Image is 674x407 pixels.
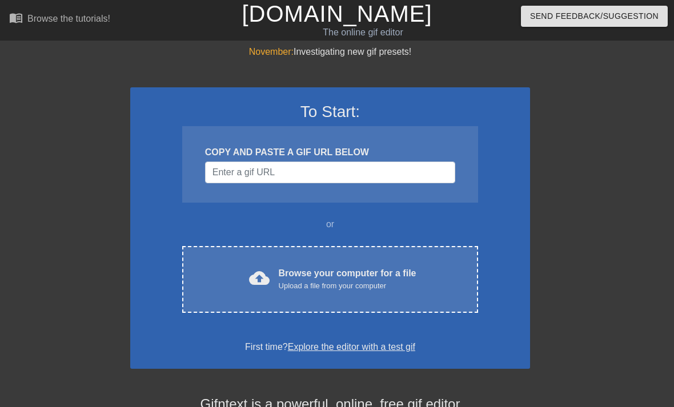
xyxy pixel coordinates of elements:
[230,26,495,39] div: The online gif editor
[160,217,500,231] div: or
[242,1,432,26] a: [DOMAIN_NAME]
[205,162,455,183] input: Username
[249,47,294,57] span: November:
[9,11,23,25] span: menu_book
[145,340,515,354] div: First time?
[130,45,530,59] div: Investigating new gif presets!
[249,268,270,288] span: cloud_upload
[288,342,415,352] a: Explore the editor with a test gif
[521,6,668,27] button: Send Feedback/Suggestion
[279,267,416,292] div: Browse your computer for a file
[279,280,416,292] div: Upload a file from your computer
[9,11,110,29] a: Browse the tutorials!
[205,146,455,159] div: COPY AND PASTE A GIF URL BELOW
[145,102,515,122] h3: To Start:
[27,14,110,23] div: Browse the tutorials!
[530,9,659,23] span: Send Feedback/Suggestion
